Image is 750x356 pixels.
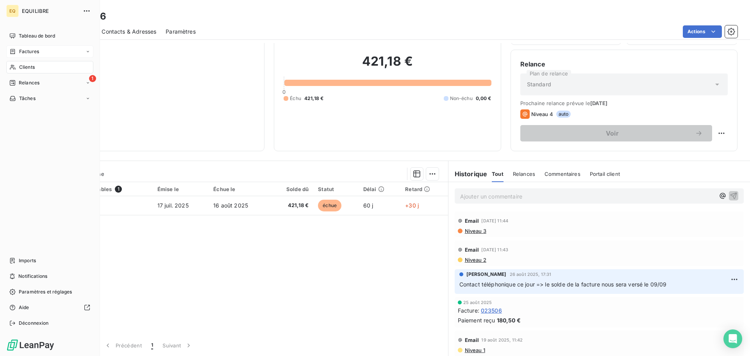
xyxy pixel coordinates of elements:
span: Notifications [18,273,47,280]
span: Portail client [590,171,620,177]
span: Email [465,218,479,224]
button: Actions [683,25,722,38]
span: 421,18 € [304,95,323,102]
span: +30 j [405,202,419,209]
span: 16 août 2025 [213,202,248,209]
span: Facture : [458,306,479,315]
span: Email [465,247,479,253]
span: 19 août 2025, 11:42 [481,338,523,342]
h6: Relance [520,59,728,69]
span: Tableau de bord [19,32,55,39]
span: 26 août 2025, 17:31 [510,272,552,277]
span: [DATE] 11:44 [481,218,508,223]
span: auto [556,111,571,118]
span: 17 juil. 2025 [157,202,189,209]
span: [DATE] 11:43 [481,247,508,252]
span: Non-échu [450,95,473,102]
img: Logo LeanPay [6,339,55,351]
div: Open Intercom Messenger [723,329,742,348]
span: Standard [527,81,551,88]
span: 023506 [481,306,502,315]
div: Retard [405,186,443,192]
button: Suivant [158,337,197,354]
span: 421,18 € [274,202,309,209]
span: Paramètres [166,28,196,36]
h6: Historique [448,169,487,179]
span: Niveau 2 [464,257,486,263]
div: Échue le [213,186,265,192]
span: Aide [19,304,29,311]
span: Clients [19,64,35,71]
span: Paramètres et réglages [19,288,72,295]
div: Pièces comptables [63,186,148,193]
span: Paiement reçu [458,316,495,324]
span: 1 [89,75,96,82]
span: Déconnexion [19,320,49,327]
span: Prochaine relance prévue le [520,100,728,106]
button: Voir [520,125,712,141]
div: Solde dû [274,186,309,192]
span: [DATE] [590,100,608,106]
span: Contact téléphonique ce jour => le solde de la facture nous sera versé le 09/09 [459,281,667,288]
span: [PERSON_NAME] [466,271,507,278]
span: Contacts & Adresses [102,28,156,36]
button: 1 [146,337,158,354]
span: Voir [530,130,695,136]
span: 180,50 € [497,316,521,324]
span: Niveau 1 [464,347,485,353]
span: Niveau 3 [464,228,486,234]
span: Échu [290,95,301,102]
div: Émise le [157,186,204,192]
span: Email [465,337,479,343]
a: Aide [6,301,93,314]
span: Niveau 4 [531,111,553,117]
span: Relances [19,79,39,86]
div: EQ [6,5,19,17]
span: échue [318,200,341,211]
span: 0,00 € [476,95,491,102]
span: EQUILIBRE [22,8,78,14]
span: 1 [115,186,122,193]
span: Factures [19,48,39,55]
span: Tout [492,171,504,177]
span: Imports [19,257,36,264]
span: Commentaires [545,171,580,177]
div: Statut [318,186,354,192]
span: 1 [151,342,153,349]
h2: 421,18 € [284,54,491,77]
span: Relances [513,171,535,177]
button: Précédent [99,337,146,354]
span: Tâches [19,95,36,102]
span: 60 j [363,202,373,209]
div: Délai [363,186,396,192]
span: 25 août 2025 [463,300,492,305]
span: 0 [282,89,286,95]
